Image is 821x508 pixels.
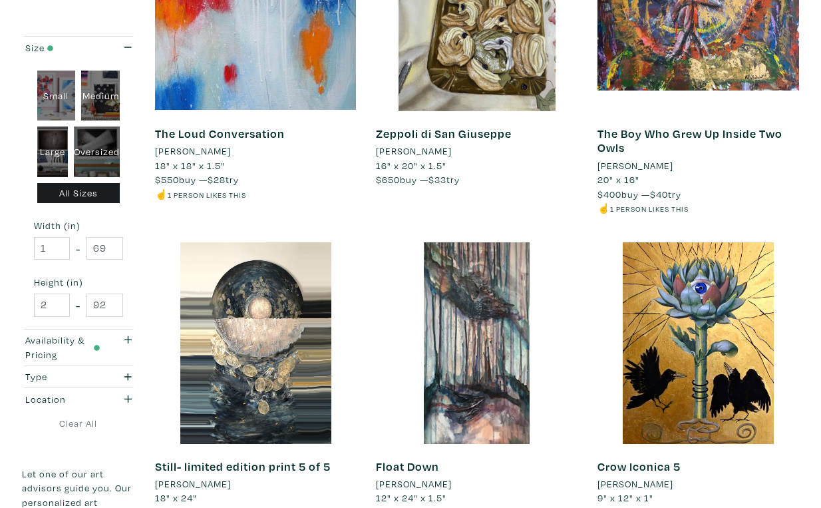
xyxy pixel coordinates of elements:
[81,71,120,121] div: Medium
[22,330,135,366] button: Availability & Pricing
[376,126,512,141] a: Zeppoli di San Giuseppe
[155,477,357,491] a: [PERSON_NAME]
[597,201,799,216] li: ☝️
[376,144,452,158] li: [PERSON_NAME]
[155,459,331,474] a: Still- limited edition print 5 of 5
[155,126,285,141] a: The Loud Conversation
[155,144,357,158] a: [PERSON_NAME]
[37,127,69,177] div: Large
[168,190,246,200] small: 1 person likes this
[428,173,446,186] span: $33
[22,416,135,431] a: Clear All
[650,188,668,200] span: $40
[155,159,225,172] span: 18" x 18" x 1.5"
[376,173,400,186] span: $650
[597,188,681,200] span: buy — try
[610,204,689,214] small: 1 person likes this
[76,240,81,258] span: -
[34,278,123,287] small: Height (in)
[376,491,446,504] span: 12" x 24" x 1.5"
[22,388,135,410] button: Location
[155,187,357,202] li: ☝️
[76,296,81,314] span: -
[22,37,135,59] button: Size
[155,173,179,186] span: $550
[597,459,681,474] a: Crow Iconica 5
[155,477,231,491] li: [PERSON_NAME]
[34,221,123,230] small: Width (in)
[597,126,782,156] a: The Boy Who Grew Up Inside Two Owls
[22,366,135,388] button: Type
[37,71,76,121] div: Small
[208,173,226,186] span: $28
[597,491,653,504] span: 9" x 12" x 1"
[597,158,673,173] li: [PERSON_NAME]
[155,144,231,158] li: [PERSON_NAME]
[25,370,100,384] div: Type
[376,477,452,491] li: [PERSON_NAME]
[37,183,120,204] div: All Sizes
[25,41,100,55] div: Size
[155,491,197,504] span: 18" x 24"
[376,144,577,158] a: [PERSON_NAME]
[74,127,120,177] div: Oversized
[25,333,100,362] div: Availability & Pricing
[155,173,239,186] span: buy — try
[597,188,621,200] span: $400
[597,158,799,173] a: [PERSON_NAME]
[597,173,639,186] span: 20" x 16"
[597,477,673,491] li: [PERSON_NAME]
[376,159,446,172] span: 16" x 20" x 1.5"
[376,477,577,491] a: [PERSON_NAME]
[25,392,100,407] div: Location
[376,173,460,186] span: buy — try
[597,477,799,491] a: [PERSON_NAME]
[376,459,439,474] a: Float Down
